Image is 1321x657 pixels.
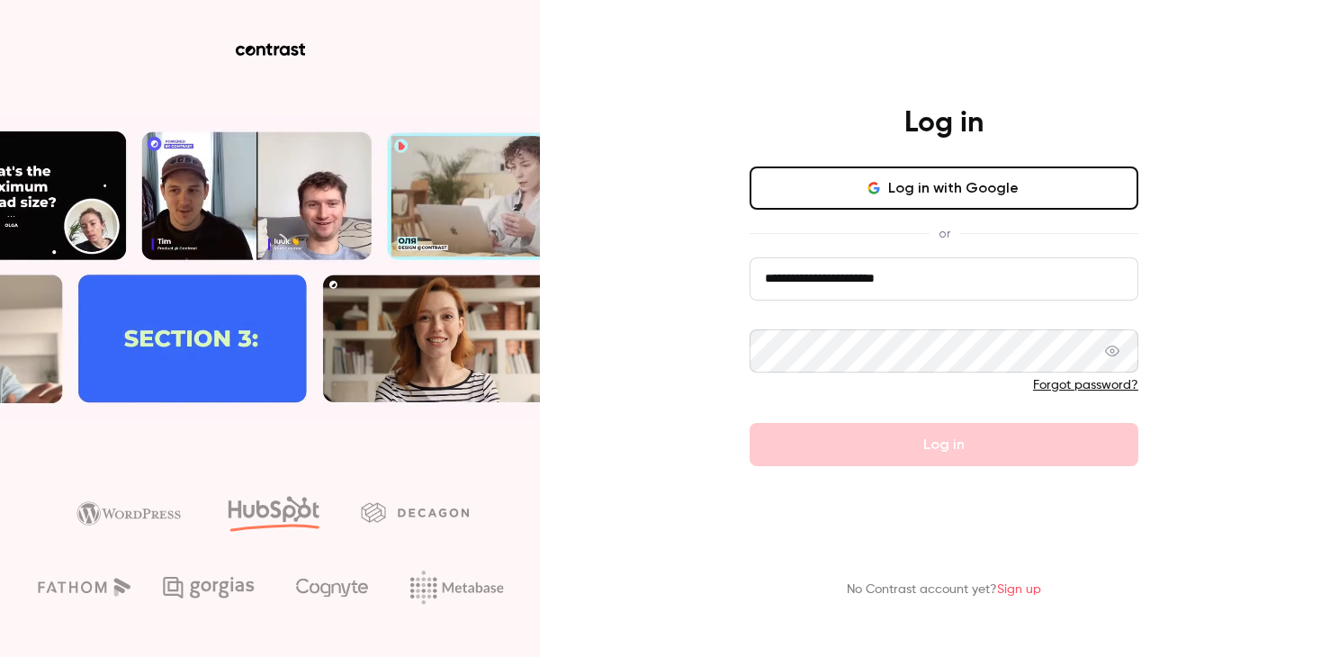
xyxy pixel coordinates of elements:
[904,105,984,141] h4: Log in
[1033,379,1138,391] a: Forgot password?
[361,502,469,522] img: decagon
[750,166,1138,210] button: Log in with Google
[847,580,1041,599] p: No Contrast account yet?
[930,224,959,243] span: or
[997,583,1041,596] a: Sign up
